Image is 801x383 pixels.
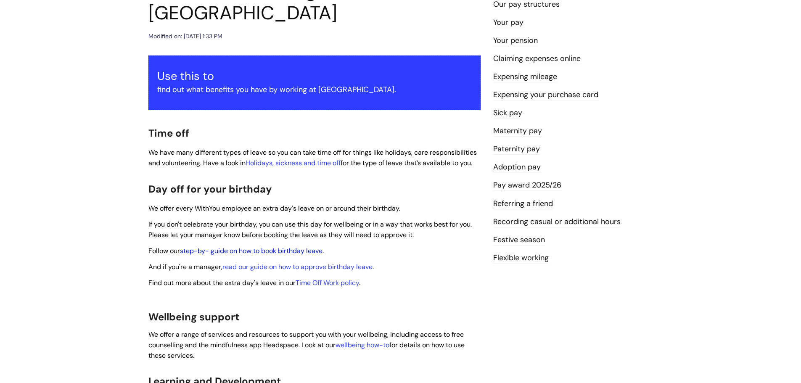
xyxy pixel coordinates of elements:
[493,90,598,100] a: Expensing your purchase card
[296,278,359,287] a: Time Off Work policy
[148,310,239,323] span: Wellbeing support
[493,53,581,64] a: Claiming expenses online
[493,144,540,155] a: Paternity pay
[493,108,522,119] a: Sick pay
[336,341,389,349] a: wellbeing how-to
[246,158,341,167] a: Holidays, sickness and time off
[493,35,538,46] a: Your pension
[493,235,545,246] a: Festive season
[148,127,189,140] span: Time off
[493,17,523,28] a: Your pay
[157,83,472,96] p: find out what benefits you have by working at [GEOGRAPHIC_DATA].
[148,262,374,271] span: And if you're a manager, .
[148,220,472,239] span: If you don't celebrate your birthday, you can use this day for wellbeing or in a way that works b...
[493,71,557,82] a: Expensing mileage
[148,330,465,360] span: We offer a range of services and resources to support you with your wellbeing, including access t...
[180,246,323,255] a: step-by- guide on how to book birthday leave
[493,162,541,173] a: Adoption pay
[157,69,472,83] h3: Use this to
[148,278,360,287] span: Find out more about the extra day's leave in our .
[493,180,561,191] a: Pay award 2025/26
[493,217,621,227] a: Recording casual or additional hours
[148,246,324,255] span: Follow our .
[493,198,553,209] a: Referring a friend
[493,253,549,264] a: Flexible working
[222,262,373,271] a: read our guide on how to approve birthday leave
[493,126,542,137] a: Maternity pay
[148,182,272,195] span: Day off for your birthday
[148,204,400,213] span: We offer every WithYou employee an extra day's leave on or around their birthday.
[148,31,222,42] div: Modified on: [DATE] 1:33 PM
[148,148,477,167] span: We have many different types of leave so you can take time off for things like holidays, care res...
